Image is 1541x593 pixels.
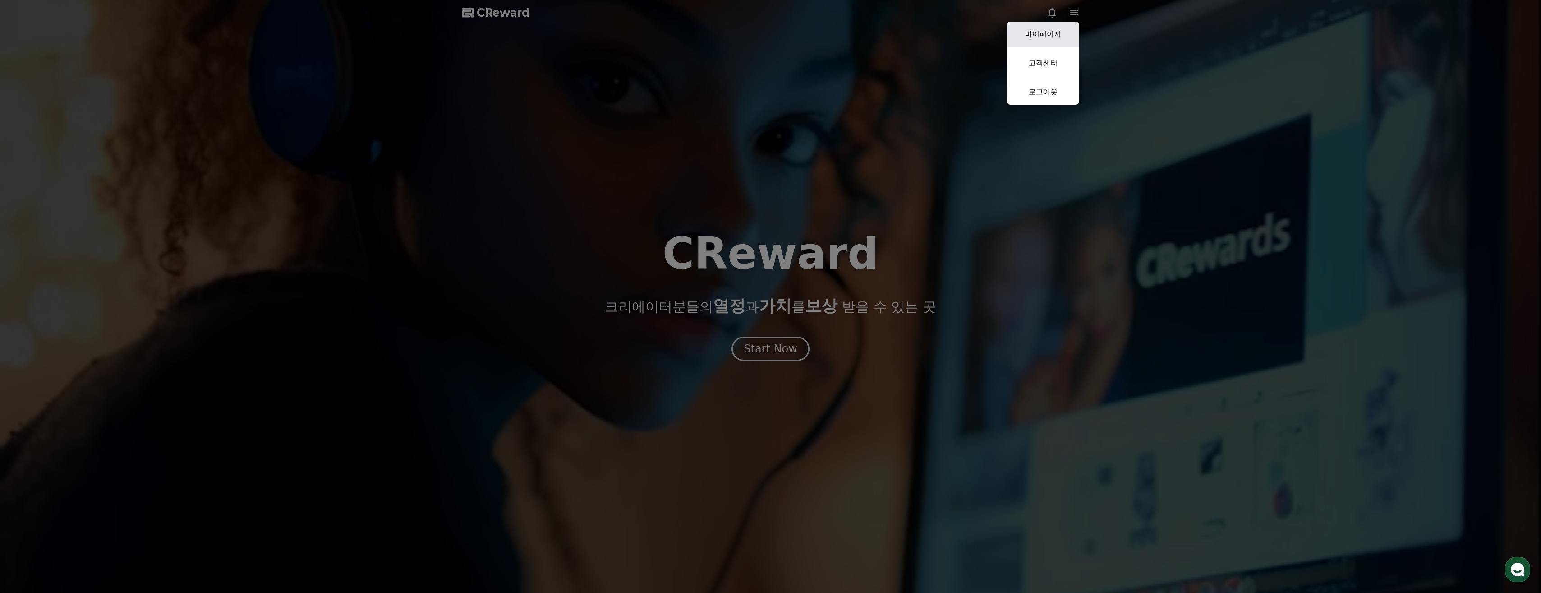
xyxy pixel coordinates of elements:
span: 설정 [139,300,150,307]
a: 마이페이지 [1007,22,1079,47]
a: 홈 [3,286,60,309]
a: 대화 [60,286,116,309]
a: 설정 [116,286,173,309]
span: 홈 [28,300,34,307]
button: 마이페이지 고객센터 로그아웃 [1007,22,1079,105]
a: 고객센터 [1007,51,1079,76]
span: 대화 [83,300,93,307]
a: 로그아웃 [1007,79,1079,105]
